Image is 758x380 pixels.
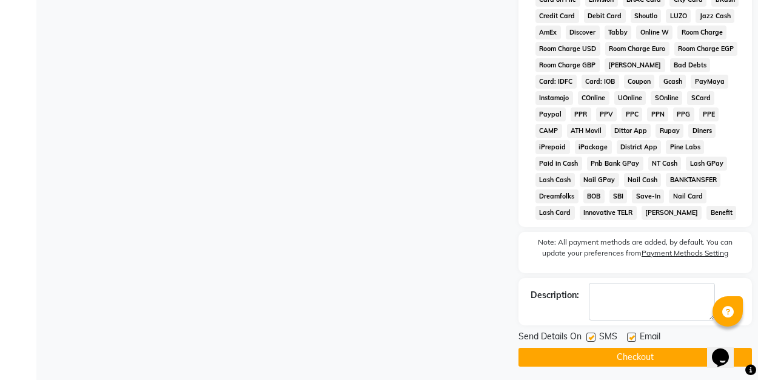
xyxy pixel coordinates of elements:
span: AmEx [535,25,561,39]
span: Credit Card [535,9,579,23]
span: SOnline [651,91,682,105]
span: PPE [699,107,719,121]
span: SMS [599,330,617,345]
span: Tabby [605,25,632,39]
span: NT Cash [648,157,682,171]
span: PPR [571,107,591,121]
span: PPN [647,107,668,121]
span: Dreamfolks [535,189,579,203]
label: Payment Methods Setting [642,248,728,259]
span: Lash Card [535,206,575,220]
span: [PERSON_NAME] [642,206,702,220]
span: Bad Debts [670,58,711,72]
span: PPG [673,107,694,121]
span: Card: IOB [582,75,619,89]
span: Room Charge USD [535,42,600,56]
span: Pnb Bank GPay [587,157,643,171]
span: CAMP [535,124,562,138]
span: Benefit [706,206,736,220]
span: iPrepaid [535,140,570,154]
span: Pine Labs [666,140,704,154]
span: Card: IDFC [535,75,577,89]
span: Discover [566,25,600,39]
span: Coupon [624,75,655,89]
span: SBI [609,189,628,203]
span: Email [640,330,660,345]
div: Description: [531,289,579,302]
span: PPC [622,107,642,121]
span: [PERSON_NAME] [605,58,665,72]
span: Dittor App [611,124,651,138]
span: Send Details On [518,330,582,345]
span: Lash Cash [535,173,575,187]
span: Room Charge Euro [605,42,669,56]
span: Room Charge GBP [535,58,600,72]
span: iPackage [575,140,612,154]
span: Room Charge EGP [674,42,738,56]
span: UOnline [614,91,646,105]
span: Shoutlo [631,9,662,23]
span: Nail Cash [624,173,662,187]
label: Note: All payment methods are added, by default. You can update your preferences from [531,237,740,263]
span: Diners [688,124,716,138]
span: BANKTANSFER [666,173,720,187]
span: Online W [636,25,672,39]
span: Instamojo [535,91,573,105]
span: Lash GPay [686,157,727,171]
span: Jazz Cash [696,9,734,23]
span: SCard [687,91,714,105]
span: Paypal [535,107,566,121]
span: PayMaya [691,75,728,89]
span: District App [617,140,662,154]
span: Nail GPay [580,173,619,187]
button: Checkout [518,348,752,367]
span: Save-In [632,189,664,203]
span: COnline [578,91,609,105]
span: PPV [596,107,617,121]
span: BOB [583,189,605,203]
span: Debit Card [584,9,626,23]
span: Room Charge [677,25,726,39]
span: ATH Movil [567,124,606,138]
span: Paid in Cash [535,157,582,171]
span: Innovative TELR [580,206,637,220]
span: Nail Card [669,189,706,203]
span: LUZO [666,9,691,23]
span: Rupay [656,124,683,138]
iframe: chat widget [707,331,746,368]
span: Gcash [659,75,686,89]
